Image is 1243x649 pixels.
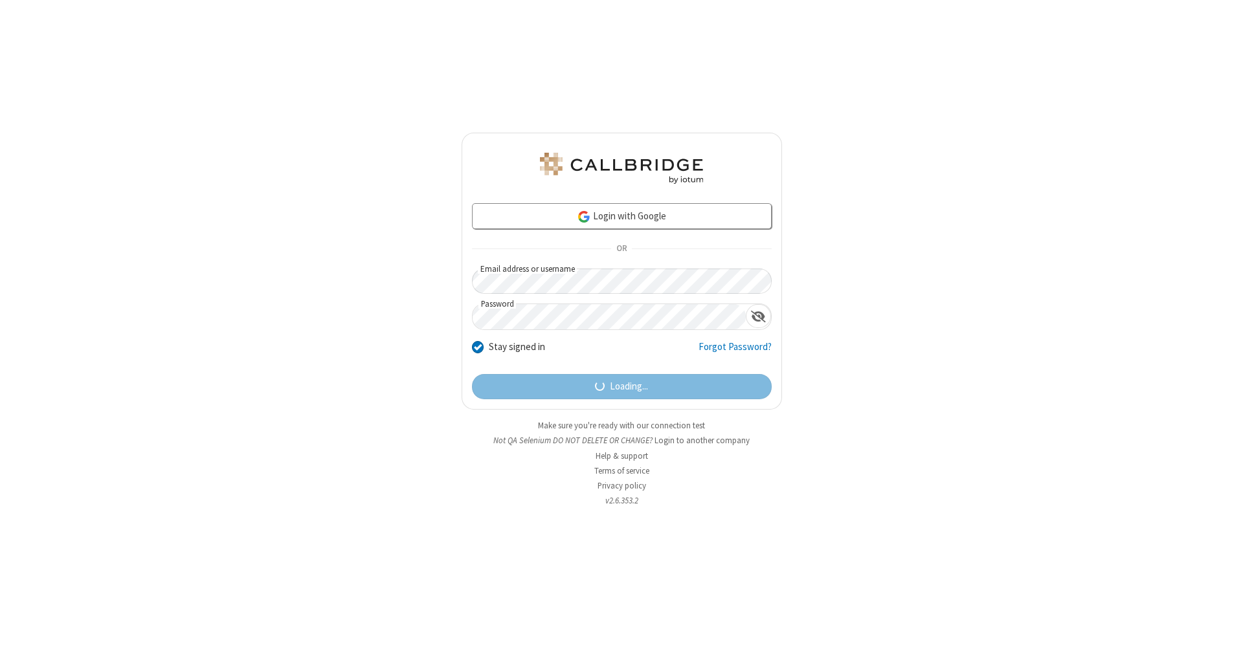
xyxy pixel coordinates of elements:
a: Forgot Password? [699,340,772,364]
a: Help & support [596,450,648,461]
li: Not QA Selenium DO NOT DELETE OR CHANGE? [462,434,782,446]
span: OR [611,240,632,258]
input: Email address or username [472,269,772,294]
a: Terms of service [594,465,649,476]
div: Show password [746,304,771,328]
iframe: Chat [1211,615,1233,640]
a: Login with Google [472,203,772,229]
a: Privacy policy [598,480,646,491]
label: Stay signed in [489,340,545,355]
a: Make sure you're ready with our connection test [538,420,705,431]
span: Loading... [610,379,648,394]
li: v2.6.353.2 [462,494,782,507]
img: QA Selenium DO NOT DELETE OR CHANGE [537,153,706,184]
button: Login to another company [655,434,750,446]
img: google-icon.png [577,210,591,224]
input: Password [473,304,746,329]
button: Loading... [472,374,772,400]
